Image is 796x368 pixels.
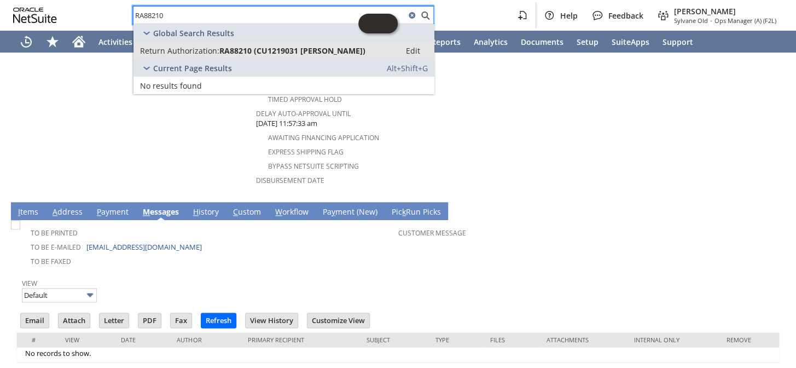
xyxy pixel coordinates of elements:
div: Remove [726,336,771,344]
span: I [18,206,20,217]
a: Recent Records [13,31,39,53]
span: Sylvane Old [674,16,708,25]
td: No records to show. [17,347,779,363]
span: Alt+Shift+G [387,63,428,73]
span: P [97,206,101,217]
input: Search [133,9,405,22]
a: Support [656,31,700,53]
a: Items [15,206,41,219]
a: Activities [92,31,139,53]
span: - [710,16,712,25]
span: Help [560,10,578,21]
span: Return Authorization: [140,45,219,56]
div: Files [490,336,530,344]
svg: logo [13,8,57,23]
span: [DATE] 11:57:33 am [256,118,317,129]
span: A [53,206,57,217]
span: Global Search Results [153,28,234,38]
span: y [332,206,335,217]
span: H [193,206,199,217]
span: Setup [577,37,599,47]
a: Reports [425,31,467,53]
span: k [402,206,406,217]
input: Refresh [201,313,236,327]
div: Primary Recipient [248,336,350,344]
input: Default [22,288,97,302]
span: C [233,206,238,217]
svg: Recent Records [20,35,33,48]
span: Analytics [474,37,508,47]
a: View [22,279,37,288]
a: History [190,206,222,219]
span: Oracle Guided Learning Widget. To move around, please hold and drag [378,14,398,33]
div: Subject [366,336,419,344]
div: View [65,336,104,344]
div: Date [120,336,160,344]
span: No results found [140,81,202,91]
span: SuiteApps [612,37,649,47]
a: Disbursement Date [256,176,324,185]
a: Bypass NetSuite Scripting [268,162,359,171]
div: Type [435,336,474,344]
a: Unrolled view on [765,204,778,217]
svg: Home [72,35,85,48]
a: [EMAIL_ADDRESS][DOMAIN_NAME] [86,242,202,252]
a: Messages [140,206,182,219]
input: Attach [59,313,90,327]
a: Express Shipping Flag [268,147,344,157]
a: To Be E-mailed [31,243,81,252]
input: Customize View [307,313,369,327]
div: Internal Only [634,336,710,344]
a: Address [50,206,85,219]
a: Payment (New) [320,206,380,219]
span: Activities [98,37,132,47]
span: RA88210 (CU1219031 [PERSON_NAME]) [219,45,365,56]
a: Edit: [394,44,432,57]
span: Support [663,37,693,47]
a: Awaiting Financing Application [268,133,379,142]
div: # [25,336,49,344]
span: Reports [431,37,461,47]
input: Email [21,313,49,327]
span: Documents [521,37,563,47]
span: Current Page Results [153,63,232,73]
a: Customer Message [398,228,466,238]
input: Fax [171,313,191,327]
a: To Be Faxed [31,257,71,266]
input: PDF [138,313,161,327]
svg: Search [419,9,432,22]
a: No results found [133,77,434,94]
img: More Options [84,289,96,301]
span: W [275,206,282,217]
input: Letter [100,313,129,327]
input: View History [246,313,298,327]
a: Payment [94,206,131,219]
div: Shortcuts [39,31,66,53]
span: [PERSON_NAME] [674,6,776,16]
a: Documents [514,31,570,53]
a: Analytics [467,31,514,53]
a: Home [66,31,92,53]
a: To Be Printed [31,228,78,238]
a: Return Authorization:RA88210 (CU1219031 [PERSON_NAME])Edit: [133,42,434,59]
a: Workflow [272,206,311,219]
span: Ops Manager (A) (F2L) [714,16,776,25]
a: SuiteApps [605,31,656,53]
a: PickRun Picks [389,206,444,219]
a: Setup [570,31,605,53]
a: Delay Auto-Approval Until [256,109,351,118]
a: Timed Approval Hold [268,95,342,104]
span: Feedback [608,10,643,21]
svg: Shortcuts [46,35,59,48]
iframe: Click here to launch Oracle Guided Learning Help Panel [358,14,398,33]
span: M [143,206,150,217]
img: Unchecked [11,220,20,229]
div: Author [177,336,231,344]
a: Custom [230,206,264,219]
div: Attachments [547,336,618,344]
